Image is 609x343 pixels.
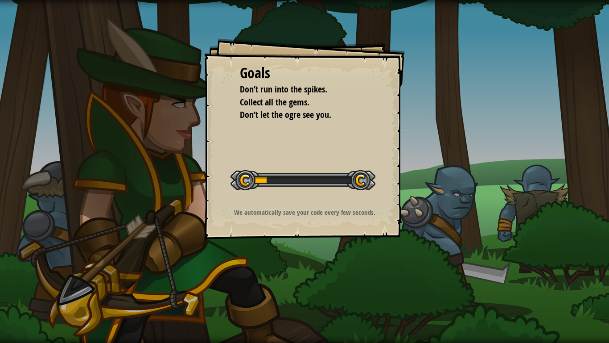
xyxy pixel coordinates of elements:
[215,208,394,217] p: We automatically save your code every few seconds.
[240,63,369,84] div: Goals
[229,96,367,109] li: Collect all the gems.
[229,109,367,121] li: Don’t let the ogre see you.
[229,83,367,96] li: Don’t run into the spikes.
[240,83,327,95] span: Don’t run into the spikes.
[240,109,331,121] span: Don’t let the ogre see you.
[240,96,309,108] span: Collect all the gems.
